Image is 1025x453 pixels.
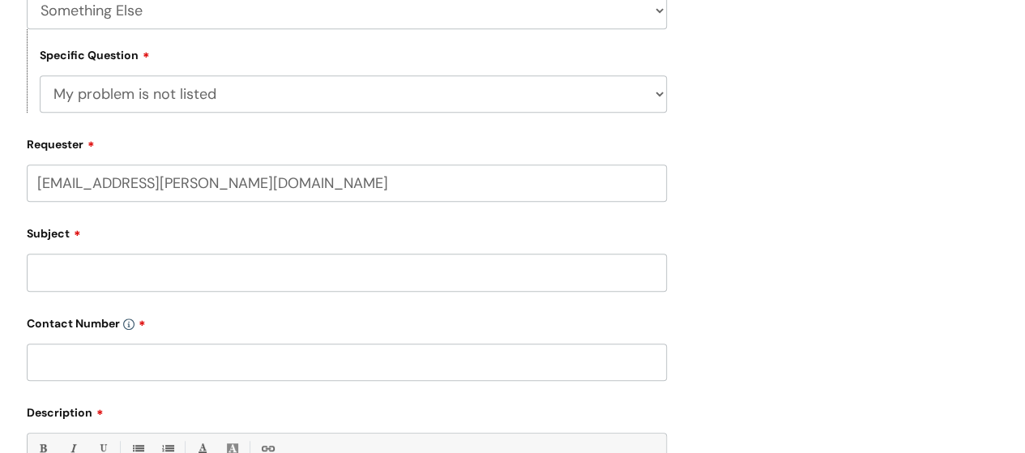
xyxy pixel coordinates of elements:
[27,165,667,202] input: Email
[123,318,135,330] img: info-icon.svg
[27,132,667,152] label: Requester
[27,400,667,420] label: Description
[27,221,667,241] label: Subject
[27,311,667,331] label: Contact Number
[40,46,150,62] label: Specific Question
